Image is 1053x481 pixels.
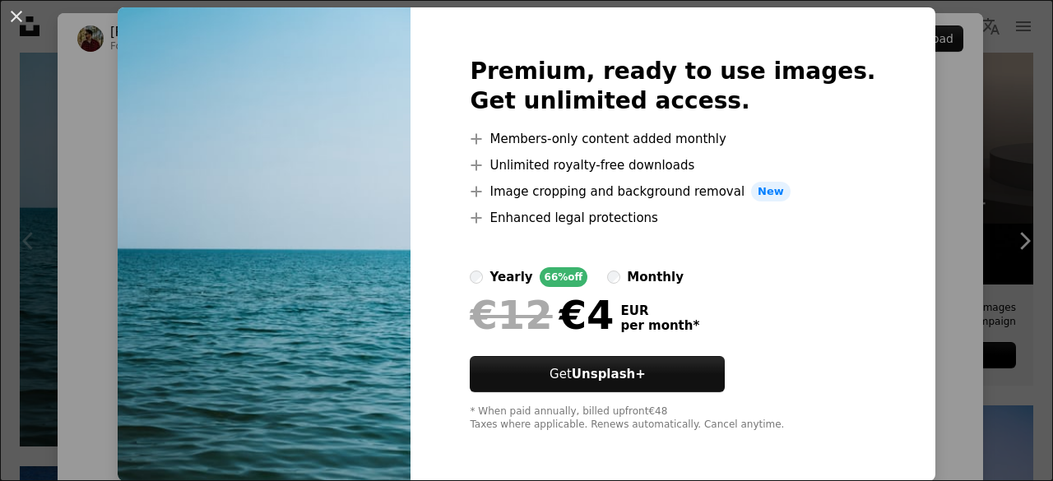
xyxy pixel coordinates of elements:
[118,7,411,481] img: premium_photo-1673105030799-3883d4c6e7a5
[489,267,532,287] div: yearly
[620,318,699,333] span: per month *
[470,405,875,432] div: * When paid annually, billed upfront €48 Taxes where applicable. Renews automatically. Cancel any...
[607,271,620,284] input: monthly
[470,208,875,228] li: Enhanced legal protections
[470,271,483,284] input: yearly66%off
[470,356,725,392] button: GetUnsplash+
[620,303,699,318] span: EUR
[470,129,875,149] li: Members-only content added monthly
[470,155,875,175] li: Unlimited royalty-free downloads
[470,182,875,201] li: Image cropping and background removal
[470,57,875,116] h2: Premium, ready to use images. Get unlimited access.
[540,267,588,287] div: 66% off
[470,294,552,336] span: €12
[572,367,646,382] strong: Unsplash+
[627,267,684,287] div: monthly
[751,182,791,201] span: New
[470,294,614,336] div: €4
